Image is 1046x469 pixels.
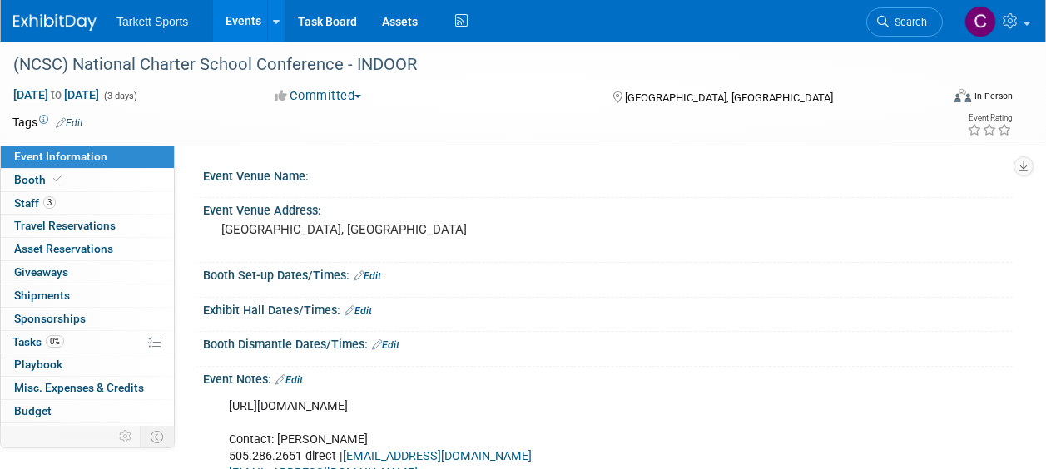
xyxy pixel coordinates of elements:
[14,173,65,186] span: Booth
[343,449,532,463] a: [EMAIL_ADDRESS][DOMAIN_NAME]
[1,238,174,260] a: Asset Reservations
[1,284,174,307] a: Shipments
[14,196,56,210] span: Staff
[14,289,70,302] span: Shipments
[203,198,1013,219] div: Event Venue Address:
[1,377,174,399] a: Misc. Expenses & Credits
[14,381,144,394] span: Misc. Expenses & Credits
[14,265,68,279] span: Giveaways
[889,16,927,28] span: Search
[53,175,62,184] i: Booth reservation complete
[12,335,64,348] span: Tasks
[203,298,1013,319] div: Exhibit Hall Dates/Times:
[1,215,174,237] a: Travel Reservations
[964,6,996,37] img: Chris Freytag
[1,192,174,215] a: Staff3
[203,367,1013,388] div: Event Notes:
[625,91,833,104] span: [GEOGRAPHIC_DATA], [GEOGRAPHIC_DATA]
[269,87,368,105] button: Committed
[141,426,175,447] td: Toggle Event Tabs
[974,90,1013,102] div: In-Person
[112,426,141,447] td: Personalize Event Tab Strip
[43,196,56,209] span: 3
[866,7,943,37] a: Search
[1,308,174,330] a: Sponsorships
[14,150,107,163] span: Event Information
[1,146,174,168] a: Event Information
[867,86,1013,111] div: Event Format
[14,219,116,232] span: Travel Reservations
[14,358,62,371] span: Playbook
[1,400,174,422] a: Budget
[275,374,303,386] a: Edit
[221,222,522,237] pre: [GEOGRAPHIC_DATA], [GEOGRAPHIC_DATA]
[954,89,971,102] img: Format-Inperson.png
[56,117,83,129] a: Edit
[14,242,113,255] span: Asset Reservations
[48,88,64,101] span: to
[1,169,174,191] a: Booth
[102,91,137,101] span: (3 days)
[372,339,399,351] a: Edit
[14,404,52,417] span: Budget
[1,331,174,353] a: Tasks0%
[12,87,100,102] span: [DATE] [DATE]
[13,14,97,31] img: ExhibitDay
[12,114,83,131] td: Tags
[203,332,1013,353] div: Booth Dismantle Dates/Times:
[203,164,1013,185] div: Event Venue Name:
[14,312,86,325] span: Sponsorships
[967,114,1012,122] div: Event Rating
[7,50,927,80] div: (NCSC) National Charter School Conference - INDOOR
[1,261,174,284] a: Giveaways
[203,263,1013,284] div: Booth Set-up Dates/Times:
[46,335,64,348] span: 0%
[116,15,188,28] span: Tarkett Sports
[345,305,372,317] a: Edit
[1,353,174,376] a: Playbook
[354,270,381,282] a: Edit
